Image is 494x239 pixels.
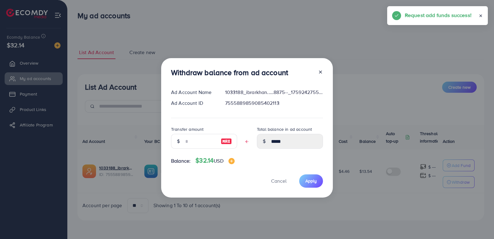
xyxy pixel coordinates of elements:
[305,178,317,184] span: Apply
[166,89,220,96] div: Ad Account Name
[166,100,220,107] div: Ad Account ID
[171,68,288,77] h3: Withdraw balance from ad account
[171,126,203,132] label: Transfer amount
[257,126,312,132] label: Total balance in ad account
[405,11,471,19] h5: Request add funds success!
[221,138,232,145] img: image
[220,89,328,96] div: 1033188_ibrarkhan.....8875--_1759242755236
[271,177,287,184] span: Cancel
[299,174,323,188] button: Apply
[228,158,235,164] img: image
[220,100,328,107] div: 7555889859085402113
[214,157,223,164] span: USD
[171,157,190,164] span: Balance:
[468,211,489,234] iframe: Chat
[195,157,234,164] h4: $32.14
[263,174,294,188] button: Cancel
